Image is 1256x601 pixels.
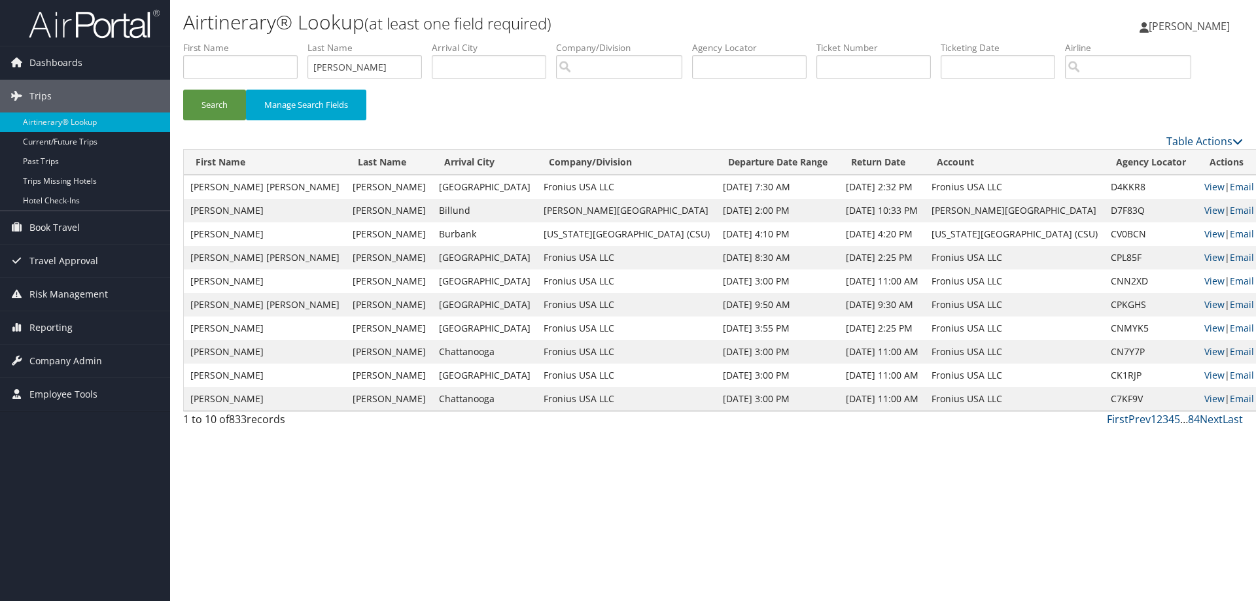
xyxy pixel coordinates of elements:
[1230,369,1254,381] a: Email
[1204,345,1225,358] a: View
[816,41,941,54] label: Ticket Number
[1230,204,1254,216] a: Email
[839,317,925,340] td: [DATE] 2:25 PM
[184,199,346,222] td: [PERSON_NAME]
[346,269,432,293] td: [PERSON_NAME]
[432,317,537,340] td: [GEOGRAPHIC_DATA]
[432,364,537,387] td: [GEOGRAPHIC_DATA]
[1149,19,1230,33] span: [PERSON_NAME]
[184,269,346,293] td: [PERSON_NAME]
[184,387,346,411] td: [PERSON_NAME]
[716,199,839,222] td: [DATE] 2:00 PM
[346,364,432,387] td: [PERSON_NAME]
[839,387,925,411] td: [DATE] 11:00 AM
[1162,412,1168,426] a: 3
[716,246,839,269] td: [DATE] 8:30 AM
[184,246,346,269] td: [PERSON_NAME] [PERSON_NAME]
[925,246,1104,269] td: Fronius USA LLC
[184,222,346,246] td: [PERSON_NAME]
[716,175,839,199] td: [DATE] 7:30 AM
[925,175,1104,199] td: Fronius USA LLC
[1128,412,1151,426] a: Prev
[1204,180,1225,193] a: View
[537,246,716,269] td: Fronius USA LLC
[1157,412,1162,426] a: 2
[692,41,816,54] label: Agency Locator
[1104,246,1198,269] td: CPL85F
[346,293,432,317] td: [PERSON_NAME]
[537,199,716,222] td: [PERSON_NAME][GEOGRAPHIC_DATA]
[1204,228,1225,240] a: View
[346,317,432,340] td: [PERSON_NAME]
[1230,345,1254,358] a: Email
[29,80,52,112] span: Trips
[432,293,537,317] td: [GEOGRAPHIC_DATA]
[29,211,80,244] span: Book Travel
[1104,222,1198,246] td: CV0BCN
[537,364,716,387] td: Fronius USA LLC
[839,175,925,199] td: [DATE] 2:32 PM
[537,317,716,340] td: Fronius USA LLC
[29,278,108,311] span: Risk Management
[1230,275,1254,287] a: Email
[183,41,307,54] label: First Name
[184,293,346,317] td: [PERSON_NAME] [PERSON_NAME]
[1180,412,1188,426] span: …
[716,364,839,387] td: [DATE] 3:00 PM
[716,293,839,317] td: [DATE] 9:50 AM
[1230,322,1254,334] a: Email
[184,150,346,175] th: First Name: activate to sort column ascending
[839,222,925,246] td: [DATE] 4:20 PM
[346,387,432,411] td: [PERSON_NAME]
[1104,340,1198,364] td: CN7Y7P
[432,41,556,54] label: Arrival City
[1104,317,1198,340] td: CNMYK5
[1204,275,1225,287] a: View
[716,269,839,293] td: [DATE] 3:00 PM
[1151,412,1157,426] a: 1
[556,41,692,54] label: Company/Division
[346,199,432,222] td: [PERSON_NAME]
[1204,298,1225,311] a: View
[432,269,537,293] td: [GEOGRAPHIC_DATA]
[839,199,925,222] td: [DATE] 10:33 PM
[839,293,925,317] td: [DATE] 9:30 AM
[184,175,346,199] td: [PERSON_NAME] [PERSON_NAME]
[29,345,102,377] span: Company Admin
[941,41,1065,54] label: Ticketing Date
[1200,412,1223,426] a: Next
[1188,412,1200,426] a: 84
[537,150,716,175] th: Company/Division
[1230,298,1254,311] a: Email
[1065,41,1201,54] label: Airline
[537,293,716,317] td: Fronius USA LLC
[1104,175,1198,199] td: D4KKR8
[537,387,716,411] td: Fronius USA LLC
[29,9,160,39] img: airportal-logo.png
[716,150,839,175] th: Departure Date Range: activate to sort column ascending
[432,246,537,269] td: [GEOGRAPHIC_DATA]
[29,245,98,277] span: Travel Approval
[1230,392,1254,405] a: Email
[925,222,1104,246] td: [US_STATE][GEOGRAPHIC_DATA] (CSU)
[537,175,716,199] td: Fronius USA LLC
[184,340,346,364] td: [PERSON_NAME]
[1104,150,1198,175] th: Agency Locator: activate to sort column ascending
[183,411,434,434] div: 1 to 10 of records
[1104,387,1198,411] td: C7KF9V
[925,364,1104,387] td: Fronius USA LLC
[1230,228,1254,240] a: Email
[839,246,925,269] td: [DATE] 2:25 PM
[925,317,1104,340] td: Fronius USA LLC
[1104,364,1198,387] td: CK1RJP
[346,175,432,199] td: [PERSON_NAME]
[1204,251,1225,264] a: View
[29,46,82,79] span: Dashboards
[364,12,551,34] small: (at least one field required)
[537,340,716,364] td: Fronius USA LLC
[1204,204,1225,216] a: View
[29,378,97,411] span: Employee Tools
[346,150,432,175] th: Last Name: activate to sort column ascending
[346,222,432,246] td: [PERSON_NAME]
[432,387,537,411] td: Chattanooga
